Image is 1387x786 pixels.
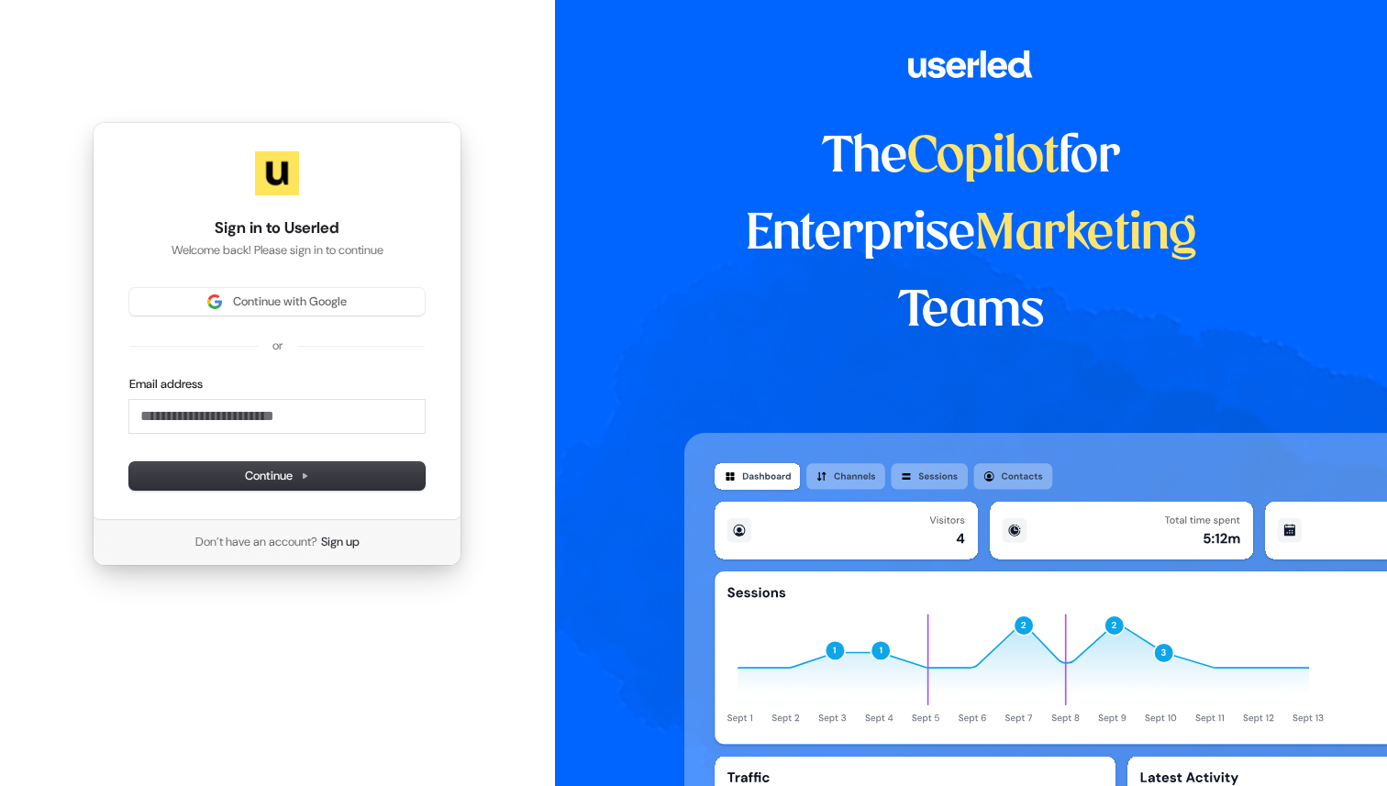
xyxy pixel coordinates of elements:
span: Marketing [975,211,1197,259]
img: Userled [255,151,299,195]
span: Continue with Google [233,293,347,310]
h1: Sign in to Userled [129,217,425,239]
img: Sign in with Google [207,294,222,309]
p: or [272,338,283,354]
p: Welcome back! Please sign in to continue [129,242,425,259]
a: Sign up [321,534,360,550]
span: Don’t have an account? [195,534,317,550]
span: Copilot [907,134,1059,182]
h1: The for Enterprise Teams [684,119,1258,350]
span: Continue [245,468,309,484]
button: Continue [129,462,425,490]
label: Email address [129,376,203,393]
button: Sign in with GoogleContinue with Google [129,288,425,316]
